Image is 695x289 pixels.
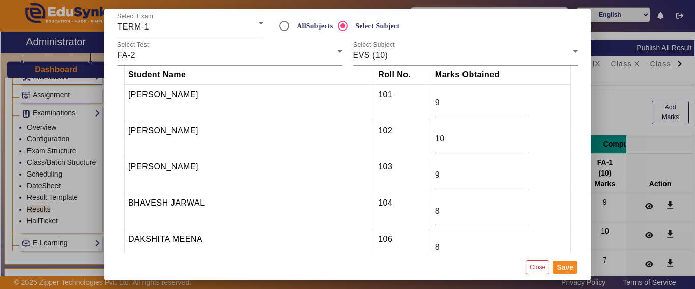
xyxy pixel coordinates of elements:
th: Student Name [124,65,374,85]
td: 101 [374,85,431,121]
td: 103 [374,157,431,193]
input: Marks Obtained [435,97,527,109]
td: 104 [374,193,431,229]
input: Marks Obtained [435,205,527,217]
td: DAKSHITA MEENA [124,229,374,266]
mat-label: Select Test [117,42,149,48]
button: Save [553,261,577,274]
mat-label: Select Subject [353,42,395,48]
span: EVS (10) [353,51,388,60]
td: [PERSON_NAME] [124,85,374,121]
input: Marks Obtained [435,169,527,181]
button: Close [526,260,549,274]
mat-label: Select Exam [117,13,153,20]
td: [PERSON_NAME] [124,121,374,157]
label: AllSubjects [295,22,333,31]
td: 106 [374,229,431,266]
label: Select Subject [353,22,399,31]
span: TERM-1 [117,22,149,31]
td: 102 [374,121,431,157]
input: Marks Obtained [435,241,527,253]
input: Marks Obtained [435,133,527,145]
span: FA-2 [117,51,135,60]
td: [PERSON_NAME] [124,157,374,193]
th: Marks Obtained [431,65,570,85]
td: BHAVESH JARWAL [124,193,374,229]
th: Roll No. [374,65,431,85]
